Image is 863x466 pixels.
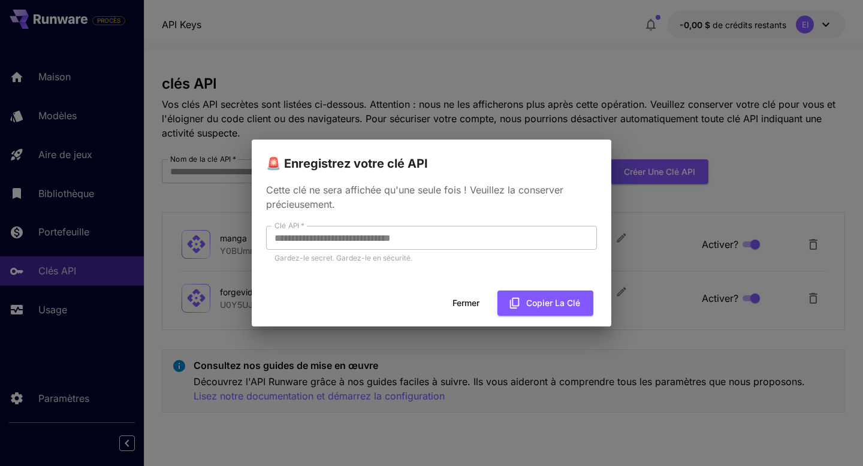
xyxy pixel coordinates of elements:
font: Clé API [274,221,299,230]
button: Copier la clé [497,291,593,315]
font: Cette clé ne sera affichée qu'une seule fois ! Veuillez la conserver précieusement. [266,184,563,210]
font: 🚨 Enregistrez votre clé API [266,156,428,171]
font: Copier la clé [526,298,580,308]
font: Fermer [452,298,479,308]
font: Gardez-le secret. Gardez-le en sécurité. [274,253,412,262]
button: Fermer [439,291,493,315]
